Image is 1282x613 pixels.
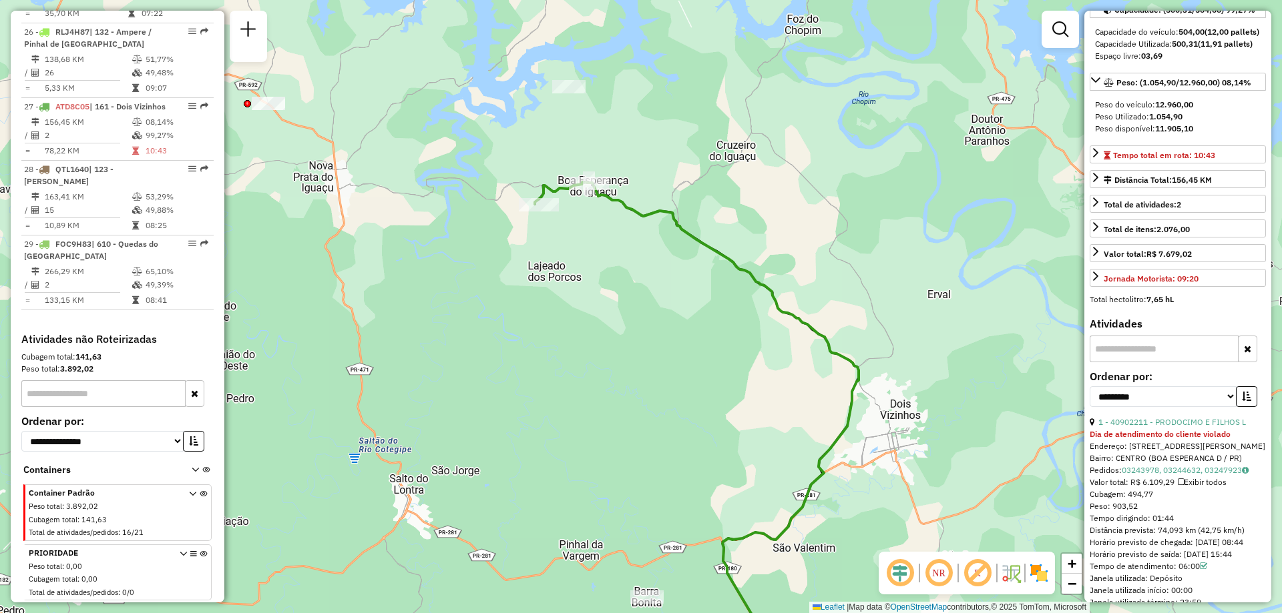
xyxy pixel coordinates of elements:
span: + [1068,555,1076,572]
div: Atividade não roteirizada - MONICA FREGNANI ME [252,97,285,110]
img: Exibir/Ocultar setores [1028,562,1050,584]
em: Rota exportada [200,27,208,35]
i: Tempo total em rota [132,296,139,304]
span: PRIORIDADE [29,547,173,559]
td: 08:41 [145,293,208,307]
span: : [118,588,120,597]
td: 49,48% [145,66,208,79]
span: 16/21 [122,528,144,537]
em: Rota exportada [200,165,208,173]
div: Janela utilizada término: 23:59 [1090,596,1266,608]
div: Horário previsto de saída: [DATE] 15:44 [1090,548,1266,560]
span: 0,00 [66,562,82,571]
span: Container Padrão [29,487,173,499]
span: 0/0 [122,588,134,597]
strong: R$ 7.679,02 [1146,249,1192,259]
i: Distância Total [31,55,39,63]
span: − [1068,575,1076,592]
td: 2 [44,278,132,291]
i: % de utilização do peso [132,55,142,63]
i: % de utilização do peso [132,118,142,126]
a: Total de itens:2.076,00 [1090,219,1266,237]
span: Peso total [29,502,62,511]
span: Cubagem: 494,77 [1090,489,1153,499]
td: 08,14% [145,115,208,129]
div: Bairro: CENTRO (BOA ESPERANCA D / PR) [1090,452,1266,464]
a: Zoom out [1062,574,1082,594]
div: Distância prevista: 74,093 km (42,75 km/h) [1090,524,1266,536]
span: | 123 - [PERSON_NAME] [24,164,114,186]
span: | 610 - Quedas do [GEOGRAPHIC_DATA] [24,239,158,261]
strong: 2 [1177,199,1181,209]
a: Peso: (1.054,90/12.960,00) 08,14% [1090,73,1266,91]
td: 5,33 KM [44,81,132,95]
div: Peso: (1.054,90/12.960,00) 08,14% [1090,93,1266,140]
div: Janela utilizada: Depósito [1090,572,1266,584]
i: Distância Total [31,118,39,126]
button: Ordem crescente [183,431,204,452]
span: Exibir todos [1178,477,1227,487]
td: 163,41 KM [44,190,132,203]
span: FOC9H83 [55,239,91,249]
strong: 1.054,90 [1149,111,1183,121]
td: 09:07 [145,81,208,95]
i: Distância Total [31,267,39,275]
td: 07:22 [141,7,201,20]
span: Total de atividades/pedidos [29,528,118,537]
i: % de utilização do peso [132,267,142,275]
span: Ocultar NR [923,557,955,589]
a: Jornada Motorista: 09:20 [1090,269,1266,287]
strong: (12,00 pallets) [1205,27,1259,37]
strong: 504,00 [1179,27,1205,37]
a: Exibir filtros [1047,16,1074,43]
span: Exibir rótulo [961,557,994,589]
a: Distância Total:156,45 KM [1090,170,1266,188]
em: Rota exportada [200,102,208,110]
i: Total de Atividades [31,131,39,139]
td: / [24,278,31,291]
i: % de utilização da cubagem [132,281,142,289]
span: | 161 - Dois Vizinhos [89,101,166,111]
div: Total hectolitro: [1090,293,1266,305]
div: Jornada Motorista: 09:20 [1104,273,1199,285]
strong: 2.076,00 [1156,224,1190,234]
td: 26 [44,66,132,79]
i: Tempo total em rota [132,221,139,229]
div: Capacidade do veículo: [1095,26,1261,38]
td: / [24,203,31,217]
td: 99,27% [145,129,208,142]
div: Espaço livre: [1095,50,1261,62]
div: Tempo dirigindo: 01:44 [1090,512,1266,524]
i: % de utilização do peso [132,193,142,201]
strong: 11.905,10 [1155,123,1193,133]
em: Opções [188,27,196,35]
span: : [62,502,64,511]
div: Atividade não roteirizada - ABEL FERREIRA DE LI [630,590,664,604]
em: Opções [188,239,196,247]
strong: 141,63 [75,352,101,362]
a: Leaflet [813,602,845,612]
td: 10,89 KM [44,219,132,232]
td: 15 [44,203,132,217]
strong: 7,65 hL [1146,294,1174,304]
span: RLJ4H87 [55,27,89,37]
span: Total de atividades/pedidos [29,588,118,597]
em: Rota exportada [200,239,208,247]
i: Observações [1242,466,1249,474]
div: Valor total: [1104,248,1192,260]
td: 49,88% [145,203,208,217]
div: Horário previsto de chegada: [DATE] 08:44 [1090,536,1266,548]
a: Zoom in [1062,554,1082,574]
span: 29 - [24,239,158,261]
i: Tempo total em rota [128,9,135,17]
span: | [847,602,849,612]
td: 35,70 KM [44,7,128,20]
label: Ordenar por: [21,413,214,429]
td: = [24,7,31,20]
td: 53,29% [145,190,208,203]
div: Endereço: [STREET_ADDRESS][PERSON_NAME] [1090,440,1266,452]
i: Total de Atividades [31,281,39,289]
span: Total de atividades: [1104,199,1181,209]
em: Opções [188,165,196,173]
i: Tempo total em rota [132,84,139,92]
